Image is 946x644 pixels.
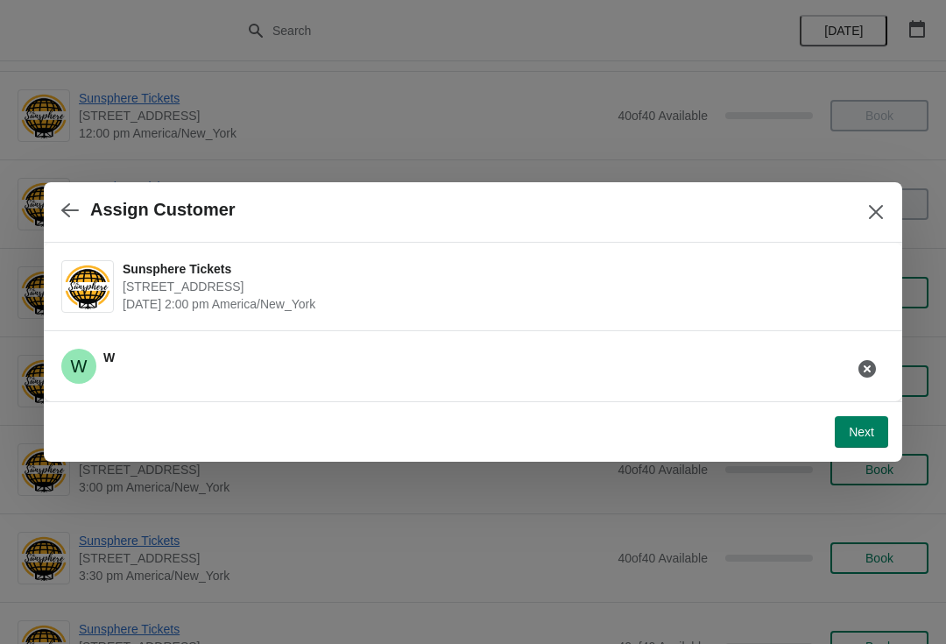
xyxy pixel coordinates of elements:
span: W [103,350,115,364]
text: W [71,357,88,376]
img: Sunsphere Tickets | 810 Clinch Avenue, Knoxville, TN, USA | August 19 | 2:00 pm America/New_York [62,263,113,311]
span: Next [849,425,874,439]
button: Close [860,196,892,228]
button: Next [835,416,888,448]
h2: Assign Customer [90,200,236,220]
span: W [61,349,96,384]
span: [STREET_ADDRESS] [123,278,876,295]
span: Sunsphere Tickets [123,260,876,278]
span: [DATE] 2:00 pm America/New_York [123,295,876,313]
